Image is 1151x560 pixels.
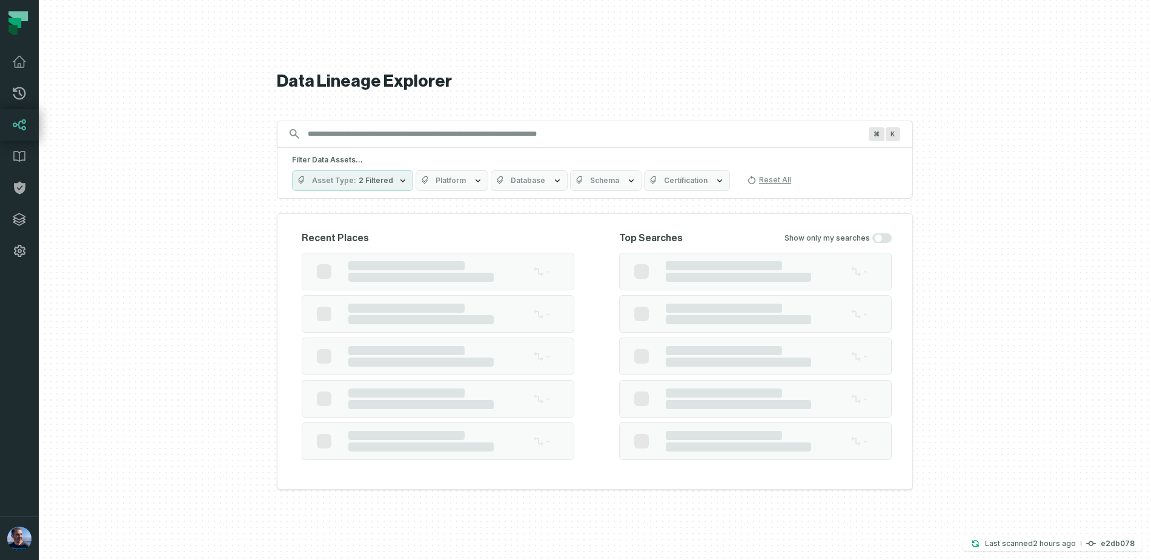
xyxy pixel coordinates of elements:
[1101,540,1135,547] h4: e2db078
[886,127,900,141] span: Press ⌘ + K to focus the search bar
[7,527,32,551] img: avatar of Tal Kurnas
[869,127,884,141] span: Press ⌘ + K to focus the search bar
[1033,539,1076,548] relative-time: Sep 4, 2025, 3:03 PM EDT
[985,538,1076,550] p: Last scanned
[963,536,1142,551] button: Last scanned[DATE] 3:03:03 PMe2db078
[277,71,913,92] h1: Data Lineage Explorer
